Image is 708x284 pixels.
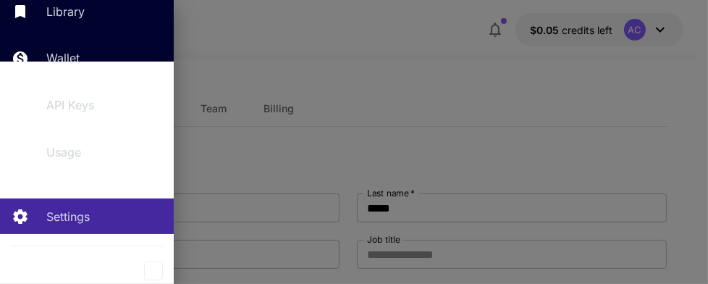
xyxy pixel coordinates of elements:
p: Settings [46,208,90,225]
div: Collapse sidebar [155,258,174,284]
p: API Keys [46,96,94,114]
button: Collapse sidebar [144,262,163,280]
p: Library [46,3,85,20]
p: Usage [46,143,81,161]
p: Wallet [46,49,80,67]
